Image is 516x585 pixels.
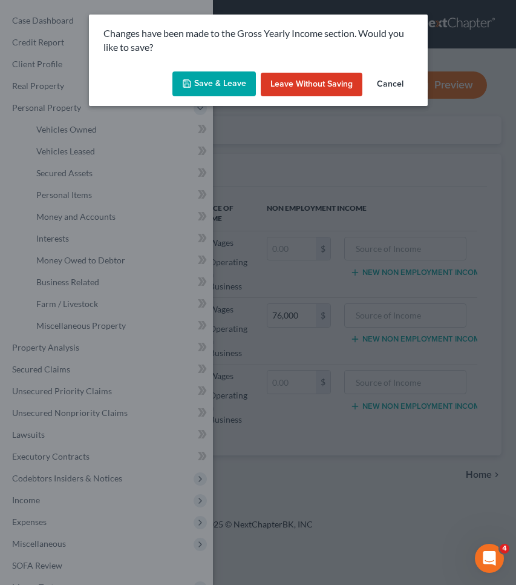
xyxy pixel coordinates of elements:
[172,71,256,97] button: Save & Leave
[261,73,362,97] button: Leave without Saving
[500,544,509,554] span: 4
[367,73,413,97] button: Cancel
[103,27,413,55] p: Changes have been made to the Gross Yearly Income section. Would you like to save?
[475,544,504,573] iframe: Intercom live chat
